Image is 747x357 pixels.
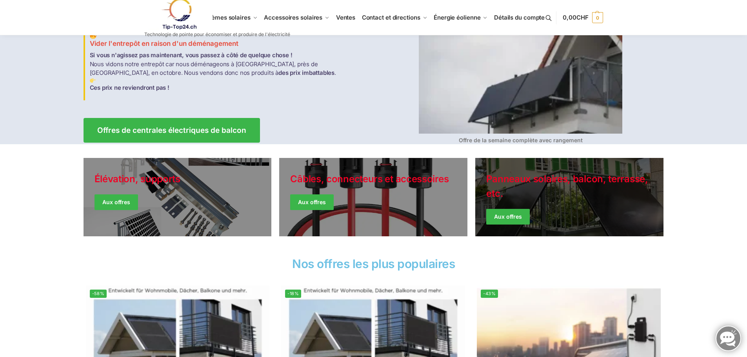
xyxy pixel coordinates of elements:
[84,158,272,236] a: Style de vacances
[84,118,260,143] a: Offres de centrales électriques de balcon
[90,51,293,59] font: Si vous n'agissez pas maintenant, vous passez à côté de quelque chose !
[576,14,589,21] font: CHF
[434,14,480,21] font: Énergie éolienne
[475,158,663,236] a: Vestes d'hiver
[563,14,576,21] font: 0,00
[144,31,290,37] font: Technologie de pointe pour économiser et produire de l'électricité
[97,126,246,135] font: Offres de centrales électriques de balcon
[90,60,318,77] font: Nous vidons notre entrepôt car nous déménageons à [GEOGRAPHIC_DATA], près de [GEOGRAPHIC_DATA], e...
[264,14,322,21] font: Accessoires solaires
[90,84,169,91] font: Ces prix ne reviendront pas !
[596,15,599,21] font: 0
[459,137,583,143] font: Offre de la semaine complète avec rangement
[90,40,238,47] font: Vider l'entrepôt en raison d'un déménagement
[292,257,455,271] font: Nos offres les plus populaires
[362,14,420,21] font: Contact et directions
[334,69,336,76] font: .
[279,158,467,236] a: Style de vacances
[90,32,96,39] img: Balcon-Terrasse Centrales électriques 2
[278,69,334,76] font: des prix imbattables
[563,6,603,29] a: 0,00CHF 0
[336,14,355,21] font: Ventes
[494,14,545,21] font: Détails du compte
[90,78,96,83] img: Balcon-Terrasse Centrales électriques 3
